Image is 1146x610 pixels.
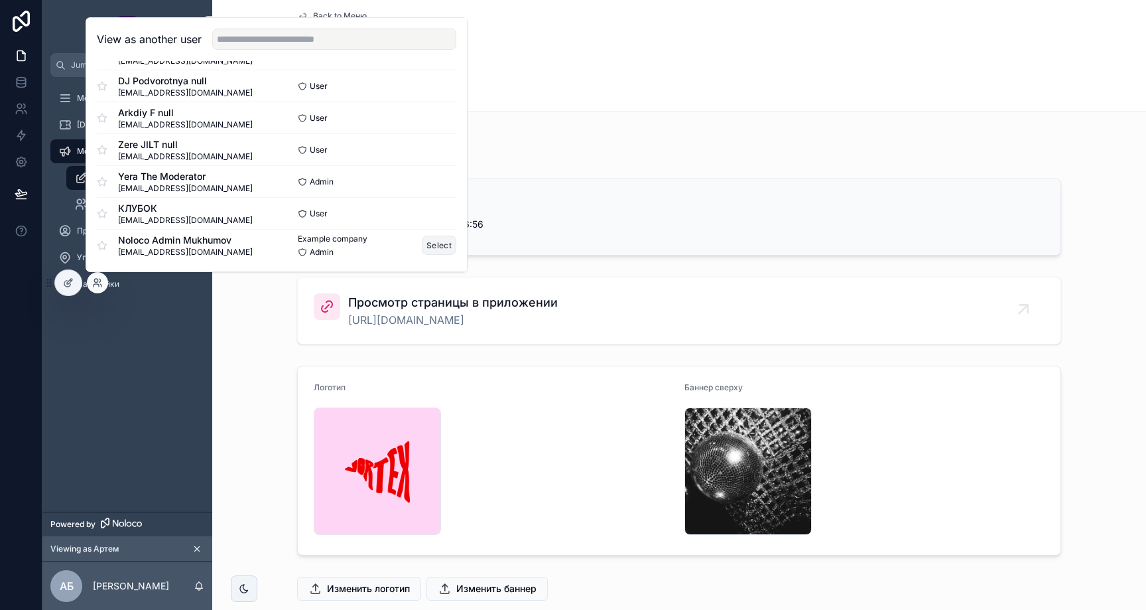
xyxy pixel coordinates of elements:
[297,577,421,601] button: Изменить логотип
[66,192,204,216] a: Мои резиденты
[327,582,410,595] span: Изменить логотип
[50,53,204,77] button: Jump to...K
[426,577,548,601] button: Изменить баннер
[314,217,1045,231] p: Последняя публикация: [DATE] 06:56
[50,86,204,110] a: Меню
[310,113,328,123] span: User
[77,93,100,104] span: Меню
[77,119,166,130] span: [DEMOGRAPHIC_DATA]
[310,81,328,92] span: User
[118,106,253,119] span: Arkdiy F null
[422,236,456,255] button: Select
[118,151,253,162] span: [EMAIL_ADDRESS][DOMAIN_NAME]
[348,293,558,312] span: Просмотр страницы в приложении
[310,247,334,258] span: Admin
[118,170,253,183] span: Yera The Moderator
[50,519,95,530] span: Powered by
[313,11,367,21] span: Back to Меню
[117,16,138,37] img: App logo
[456,582,537,595] span: Изменить баннер
[314,382,346,392] span: Логотип
[118,215,253,226] span: [EMAIL_ADDRESS][DOMAIN_NAME]
[50,219,204,243] a: Профиль артиста
[77,146,120,157] span: Мои промо
[66,166,204,190] a: Управление промо
[50,113,204,137] a: [DEMOGRAPHIC_DATA]
[71,60,166,70] span: Jump to...
[118,202,253,215] span: КЛУБОК
[314,195,1045,209] p: Обновлено: [DATE] 06:56
[42,77,212,313] div: scrollable content
[60,578,74,594] span: АБ
[310,208,328,219] span: User
[348,312,558,328] a: [URL][DOMAIN_NAME]
[50,246,204,269] a: Управление локациями
[118,247,253,258] span: [EMAIL_ADDRESS][DOMAIN_NAME]
[50,272,204,296] a: Настройки
[297,11,367,21] a: Back to Меню
[50,139,204,163] a: Мои промо
[50,544,119,554] span: Viewing as Артем
[118,119,253,130] span: [EMAIL_ADDRESS][DOMAIN_NAME]
[310,145,328,155] span: User
[298,277,1060,344] a: Просмотр страницы в приложении[URL][DOMAIN_NAME]
[118,88,253,98] span: [EMAIL_ADDRESS][DOMAIN_NAME]
[77,252,169,263] span: Управление локациями
[298,234,367,244] span: Example company
[118,183,253,194] span: [EMAIL_ADDRESS][DOMAIN_NAME]
[118,234,253,247] span: Noloco Admin Mukhumov
[77,226,145,236] span: Профиль артиста
[93,579,169,593] p: [PERSON_NAME]
[684,382,743,392] span: Баннер сверху
[310,177,334,187] span: Admin
[118,74,253,88] span: DJ Podvorotnya null
[97,31,202,47] h2: View as another user
[118,138,253,151] span: Zere JILT null
[42,512,212,536] a: Powered by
